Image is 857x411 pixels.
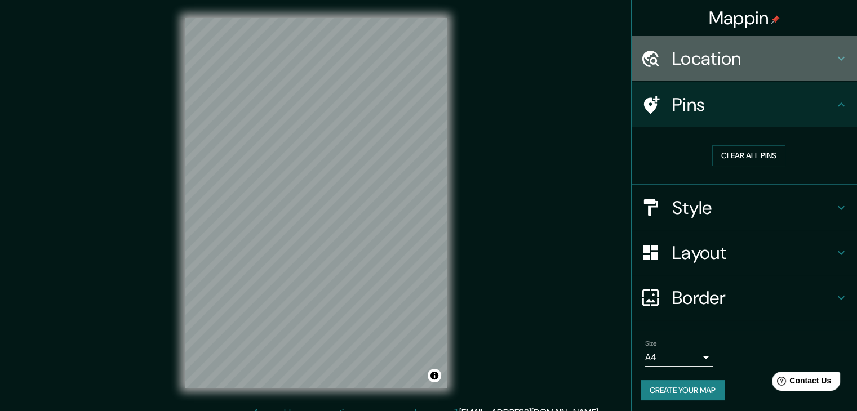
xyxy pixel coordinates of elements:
[757,367,845,399] iframe: Help widget launcher
[645,349,713,367] div: A4
[428,369,441,382] button: Toggle attribution
[672,93,834,116] h4: Pins
[641,380,725,401] button: Create your map
[712,145,785,166] button: Clear all pins
[709,7,780,29] h4: Mappin
[632,185,857,230] div: Style
[645,338,657,348] label: Size
[672,196,834,219] h4: Style
[672,287,834,309] h4: Border
[632,36,857,81] div: Location
[672,47,834,70] h4: Location
[632,275,857,320] div: Border
[632,230,857,275] div: Layout
[185,18,447,388] canvas: Map
[672,242,834,264] h4: Layout
[632,82,857,127] div: Pins
[771,15,780,24] img: pin-icon.png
